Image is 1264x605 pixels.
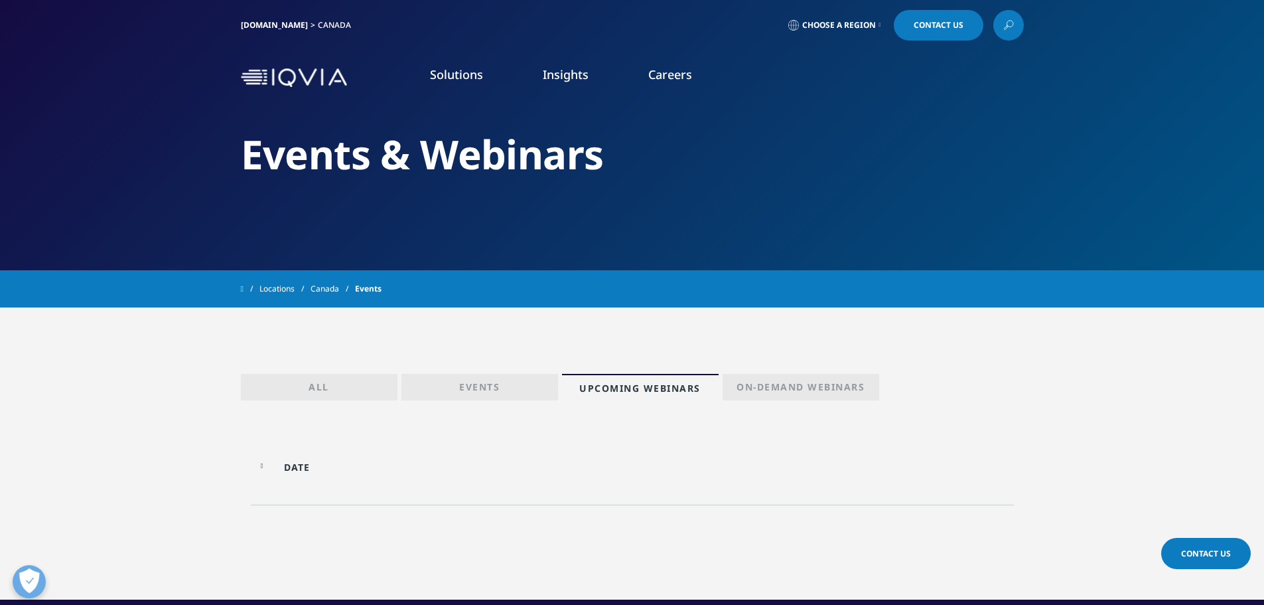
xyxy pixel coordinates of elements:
p: All [309,381,329,399]
button: Open Preferences [13,565,46,598]
input: DATE [257,452,435,482]
a: [DOMAIN_NAME] [241,19,308,31]
a: Locations [259,277,311,301]
span: Choose a Region [802,20,876,31]
div: Canada [318,20,356,31]
nav: Primary [352,46,1024,109]
span: Contact Us [914,21,963,29]
a: Events [401,374,558,400]
a: On-Demand Webinars [723,374,879,400]
a: Canada [311,277,355,301]
p: Upcoming Webinars [579,382,701,400]
a: Solutions [430,66,483,82]
a: Upcoming Webinars [562,374,719,400]
a: All [241,374,397,400]
a: Contact Us [894,10,983,41]
p: On-Demand Webinars [737,381,865,399]
p: Events [459,381,500,399]
span: Events [355,277,382,301]
a: Contact Us [1161,538,1251,569]
h2: Events & Webinars [241,130,1024,179]
a: Insights [543,66,589,82]
a: Careers [648,66,692,82]
span: Contact Us [1181,548,1231,559]
img: IQVIA Healthcare Information Technology and Pharma Clinical Research Company [241,68,347,88]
